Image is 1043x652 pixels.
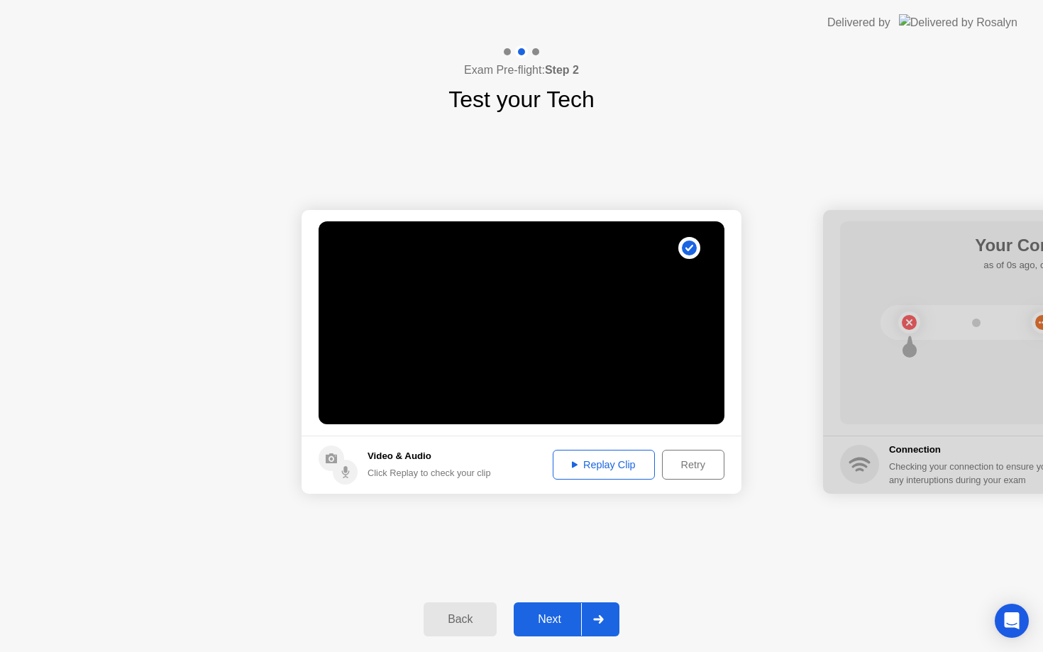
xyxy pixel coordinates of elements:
[428,613,492,626] div: Back
[899,14,1017,31] img: Delivered by Rosalyn
[995,604,1029,638] div: Open Intercom Messenger
[667,459,719,470] div: Retry
[424,602,497,636] button: Back
[553,450,655,480] button: Replay Clip
[662,450,724,480] button: Retry
[464,62,579,79] h4: Exam Pre-flight:
[827,14,890,31] div: Delivered by
[368,449,491,463] h5: Video & Audio
[558,459,650,470] div: Replay Clip
[514,602,619,636] button: Next
[368,466,491,480] div: Click Replay to check your clip
[545,64,579,76] b: Step 2
[448,82,595,116] h1: Test your Tech
[518,613,581,626] div: Next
